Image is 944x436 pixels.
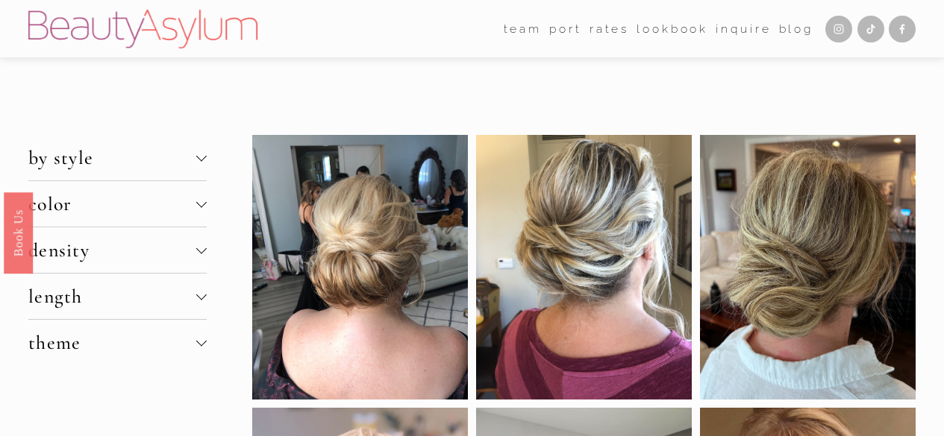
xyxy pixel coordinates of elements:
a: Book Us [4,192,33,273]
button: density [28,227,207,273]
span: length [28,285,196,308]
span: color [28,192,196,215]
a: Instagram [825,16,852,42]
span: density [28,238,196,262]
a: Rates [590,17,629,40]
span: by style [28,146,196,169]
a: TikTok [857,16,884,42]
span: theme [28,331,196,354]
span: team [504,19,542,40]
button: theme [28,320,207,365]
img: Beauty Asylum | Bridal Hair &amp; Makeup Charlotte &amp; Atlanta [28,10,257,48]
a: Inquire [716,17,771,40]
button: color [28,181,207,227]
a: Blog [779,17,813,40]
a: port [549,17,581,40]
a: folder dropdown [504,17,542,40]
button: length [28,274,207,319]
a: Lookbook [637,17,708,40]
button: by style [28,135,207,180]
a: Facebook [889,16,916,42]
